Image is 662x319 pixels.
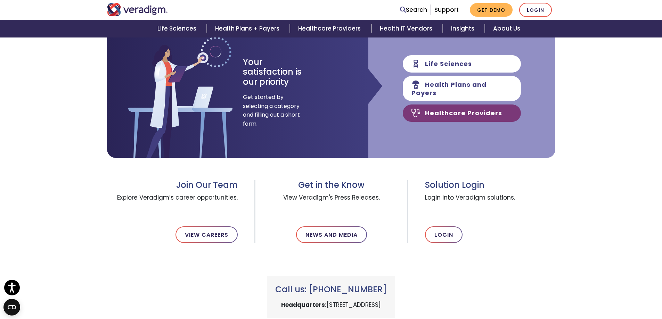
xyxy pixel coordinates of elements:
a: Health Plans + Payers [207,20,290,37]
a: Login [425,226,463,243]
a: Search [400,5,427,15]
iframe: Drift Chat Widget [529,269,654,311]
span: Get started by selecting a category and filling out a short form. [243,93,300,128]
a: View Careers [175,226,238,243]
a: Insights [443,20,485,37]
span: Login into Veradigm solutions. [425,190,555,215]
img: Veradigm logo [107,3,168,16]
a: Health IT Vendors [371,20,443,37]
p: [STREET_ADDRESS] [275,300,387,310]
button: Open CMP widget [3,299,20,316]
h3: Solution Login [425,180,555,190]
a: Login [519,3,552,17]
h3: Call us: [PHONE_NUMBER] [275,285,387,295]
span: View Veradigm's Press Releases. [272,190,391,215]
a: Healthcare Providers [290,20,371,37]
a: About Us [485,20,529,37]
strong: Headquarters: [281,301,327,309]
h3: Your satisfaction is our priority [243,57,314,87]
a: Support [434,6,459,14]
span: Explore Veradigm’s career opportunities. [107,190,238,215]
a: Get Demo [470,3,513,17]
h3: Join Our Team [107,180,238,190]
h3: Get in the Know [272,180,391,190]
a: Life Sciences [149,20,207,37]
a: News and Media [296,226,367,243]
